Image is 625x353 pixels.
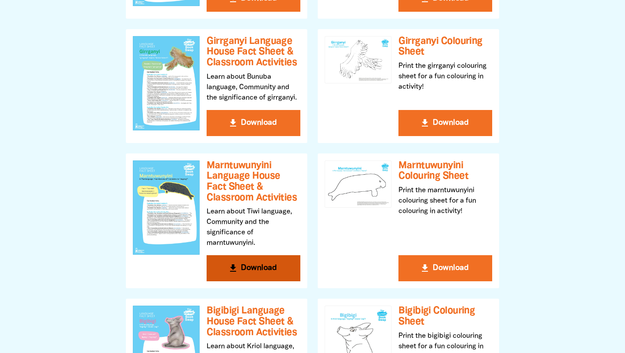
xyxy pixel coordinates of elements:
h3: Girrganyi Language House Fact Sheet & Classroom Activities [207,36,300,68]
h3: Bigibigi Language House Fact Sheet & Classroom Activities [207,306,300,338]
i: get_app [228,263,238,273]
i: get_app [420,118,430,128]
h3: Marntuwunyini Language House Fact Sheet & Classroom Activities [207,160,300,203]
i: get_app [228,118,238,128]
img: Marntuwunyini Colouring Sheet [325,160,391,208]
button: get_app Download [398,110,492,136]
h3: Bigibigi Colouring Sheet [398,306,492,327]
button: get_app Download [207,110,300,136]
h3: Marntuwunyini Colouring Sheet [398,160,492,182]
button: get_app Download [207,255,300,281]
img: Marntuwunyini Language House Fact Sheet & Classroom Activities [133,160,200,255]
button: get_app Download [398,255,492,281]
h3: Girrganyi Colouring Sheet [398,36,492,57]
i: get_app [420,263,430,273]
